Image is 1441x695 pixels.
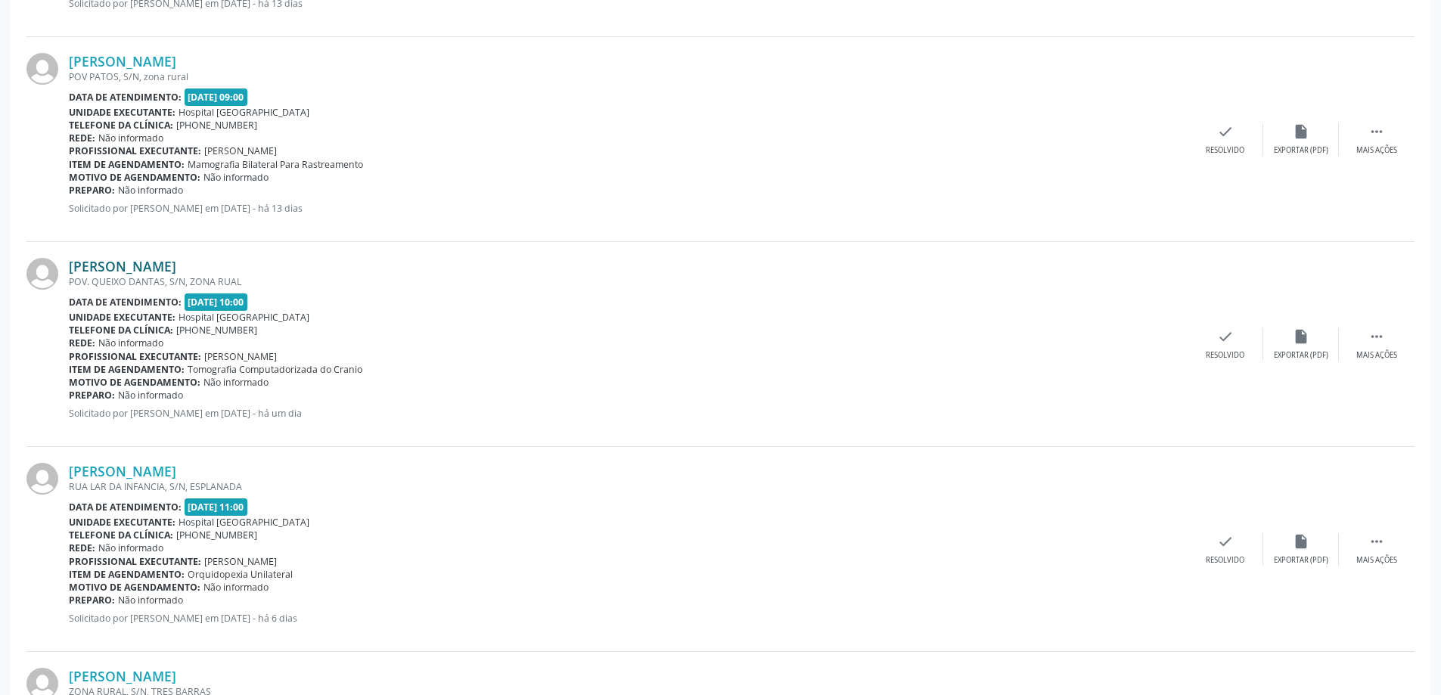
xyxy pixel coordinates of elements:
[69,202,1188,215] p: Solicitado por [PERSON_NAME] em [DATE] - há 13 dias
[69,337,95,349] b: Rede:
[69,407,1188,420] p: Solicitado por [PERSON_NAME] em [DATE] - há um dia
[118,594,183,607] span: Não informado
[69,53,176,70] a: [PERSON_NAME]
[188,568,293,581] span: Orquidopexia Unilateral
[69,119,173,132] b: Telefone da clínica:
[1206,145,1244,156] div: Resolvido
[1217,123,1234,140] i: check
[118,389,183,402] span: Não informado
[179,516,309,529] span: Hospital [GEOGRAPHIC_DATA]
[1356,350,1397,361] div: Mais ações
[204,144,277,157] span: [PERSON_NAME]
[69,668,176,684] a: [PERSON_NAME]
[1368,533,1385,550] i: 
[69,594,115,607] b: Preparo:
[203,581,269,594] span: Não informado
[69,70,1188,83] div: POV PATOS, S/N, zona rural
[69,389,115,402] b: Preparo:
[69,555,201,568] b: Profissional executante:
[1274,555,1328,566] div: Exportar (PDF)
[69,258,176,275] a: [PERSON_NAME]
[118,184,183,197] span: Não informado
[1274,145,1328,156] div: Exportar (PDF)
[69,529,173,541] b: Telefone da clínica:
[69,516,175,529] b: Unidade executante:
[203,376,269,389] span: Não informado
[69,612,1188,625] p: Solicitado por [PERSON_NAME] em [DATE] - há 6 dias
[26,463,58,495] img: img
[188,363,362,376] span: Tomografia Computadorizada do Cranio
[185,88,248,106] span: [DATE] 09:00
[69,106,175,119] b: Unidade executante:
[26,53,58,85] img: img
[69,91,182,104] b: Data de atendimento:
[1206,350,1244,361] div: Resolvido
[69,350,201,363] b: Profissional executante:
[1368,328,1385,345] i: 
[69,363,185,376] b: Item de agendamento:
[185,293,248,311] span: [DATE] 10:00
[69,311,175,324] b: Unidade executante:
[69,275,1188,288] div: POV. QUEIXO DANTAS, S/N, ZONA RUAL
[69,376,200,389] b: Motivo de agendamento:
[69,296,182,309] b: Data de atendimento:
[176,529,257,541] span: [PHONE_NUMBER]
[69,581,200,594] b: Motivo de agendamento:
[1293,533,1309,550] i: insert_drive_file
[203,171,269,184] span: Não informado
[69,568,185,581] b: Item de agendamento:
[26,258,58,290] img: img
[176,324,257,337] span: [PHONE_NUMBER]
[69,501,182,513] b: Data de atendimento:
[69,144,201,157] b: Profissional executante:
[69,324,173,337] b: Telefone da clínica:
[69,463,176,479] a: [PERSON_NAME]
[179,311,309,324] span: Hospital [GEOGRAPHIC_DATA]
[98,541,163,554] span: Não informado
[204,555,277,568] span: [PERSON_NAME]
[69,480,1188,493] div: RUA LAR DA INFANCIA, S/N, ESPLANADA
[1293,328,1309,345] i: insert_drive_file
[69,132,95,144] b: Rede:
[69,171,200,184] b: Motivo de agendamento:
[69,184,115,197] b: Preparo:
[1217,533,1234,550] i: check
[179,106,309,119] span: Hospital [GEOGRAPHIC_DATA]
[1274,350,1328,361] div: Exportar (PDF)
[1206,555,1244,566] div: Resolvido
[188,158,363,171] span: Mamografia Bilateral Para Rastreamento
[1356,555,1397,566] div: Mais ações
[1368,123,1385,140] i: 
[69,158,185,171] b: Item de agendamento:
[1356,145,1397,156] div: Mais ações
[98,337,163,349] span: Não informado
[69,541,95,554] b: Rede:
[176,119,257,132] span: [PHONE_NUMBER]
[185,498,248,516] span: [DATE] 11:00
[1293,123,1309,140] i: insert_drive_file
[98,132,163,144] span: Não informado
[204,350,277,363] span: [PERSON_NAME]
[1217,328,1234,345] i: check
